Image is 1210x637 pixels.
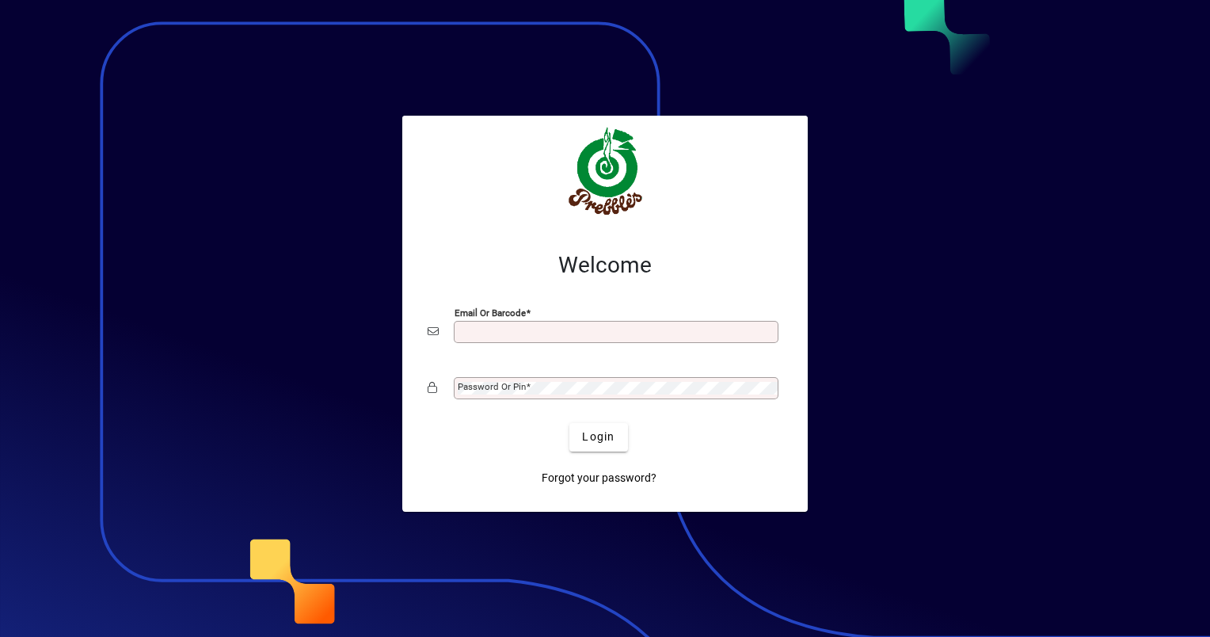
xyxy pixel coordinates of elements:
[428,252,782,279] h2: Welcome
[535,464,663,493] a: Forgot your password?
[569,423,627,452] button: Login
[455,307,526,318] mat-label: Email or Barcode
[582,429,615,445] span: Login
[542,470,656,486] span: Forgot your password?
[458,381,526,392] mat-label: Password or Pin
